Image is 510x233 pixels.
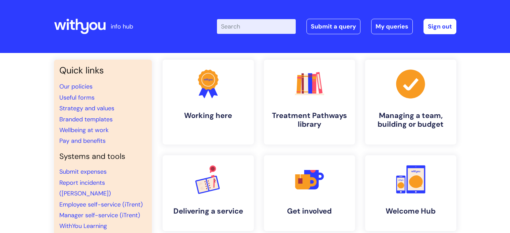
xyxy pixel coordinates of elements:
a: Treatment Pathways library [264,60,355,144]
h4: Managing a team, building or budget [371,111,451,129]
a: Delivering a service [163,155,254,231]
h4: Working here [168,111,248,120]
a: Wellbeing at work [59,126,109,134]
a: Pay and benefits [59,137,106,145]
p: info hub [111,21,133,32]
a: Get involved [264,155,355,231]
h4: Welcome Hub [371,207,451,216]
a: Submit a query [306,19,360,34]
input: Search [217,19,296,34]
a: Our policies [59,82,93,91]
h4: Systems and tools [59,152,147,161]
a: Employee self-service (iTrent) [59,200,143,209]
a: Welcome Hub [365,155,456,231]
a: Report incidents ([PERSON_NAME]) [59,179,111,197]
a: Sign out [423,19,456,34]
h4: Delivering a service [168,207,248,216]
a: Useful forms [59,94,95,102]
h4: Treatment Pathways library [269,111,350,129]
a: Branded templates [59,115,113,123]
a: WithYou Learning [59,222,107,230]
a: Submit expenses [59,168,107,176]
a: Strategy and values [59,104,114,112]
h4: Get involved [269,207,350,216]
a: Working here [163,60,254,144]
a: Manager self-service (iTrent) [59,211,140,219]
h3: Quick links [59,65,147,76]
div: | - [217,19,456,34]
a: My queries [371,19,413,34]
a: Managing a team, building or budget [365,60,456,144]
